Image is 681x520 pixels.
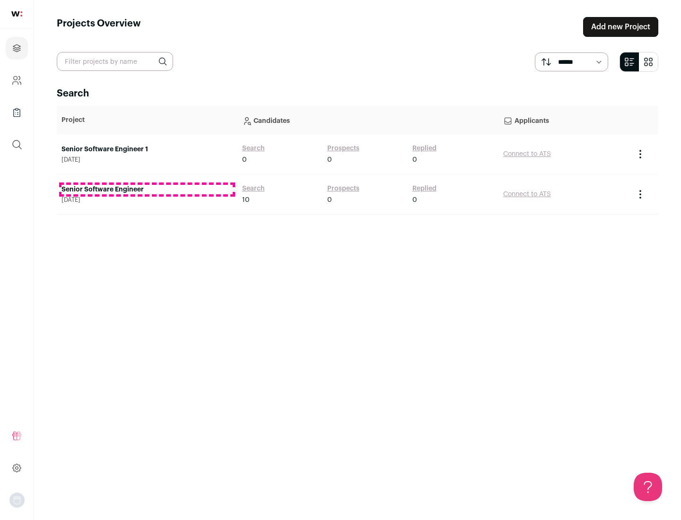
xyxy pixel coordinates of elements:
[412,195,417,205] span: 0
[327,195,332,205] span: 0
[503,151,551,157] a: Connect to ATS
[61,156,233,164] span: [DATE]
[583,17,658,37] a: Add new Project
[57,87,658,100] h2: Search
[327,155,332,165] span: 0
[6,69,28,92] a: Company and ATS Settings
[6,37,28,60] a: Projects
[635,189,646,200] button: Project Actions
[57,52,173,71] input: Filter projects by name
[61,145,233,154] a: Senior Software Engineer 1
[242,155,247,165] span: 0
[412,155,417,165] span: 0
[412,144,437,153] a: Replied
[9,493,25,508] img: nopic.png
[327,144,359,153] a: Prospects
[61,196,233,204] span: [DATE]
[61,185,233,194] a: Senior Software Engineer
[242,195,250,205] span: 10
[6,101,28,124] a: Company Lists
[634,473,662,501] iframe: Help Scout Beacon - Open
[242,111,494,130] p: Candidates
[412,184,437,193] a: Replied
[635,148,646,160] button: Project Actions
[61,115,233,125] p: Project
[327,184,359,193] a: Prospects
[503,191,551,198] a: Connect to ATS
[9,493,25,508] button: Open dropdown
[57,17,141,37] h1: Projects Overview
[242,184,265,193] a: Search
[242,144,265,153] a: Search
[11,11,22,17] img: wellfound-shorthand-0d5821cbd27db2630d0214b213865d53afaa358527fdda9d0ea32b1df1b89c2c.svg
[503,111,625,130] p: Applicants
